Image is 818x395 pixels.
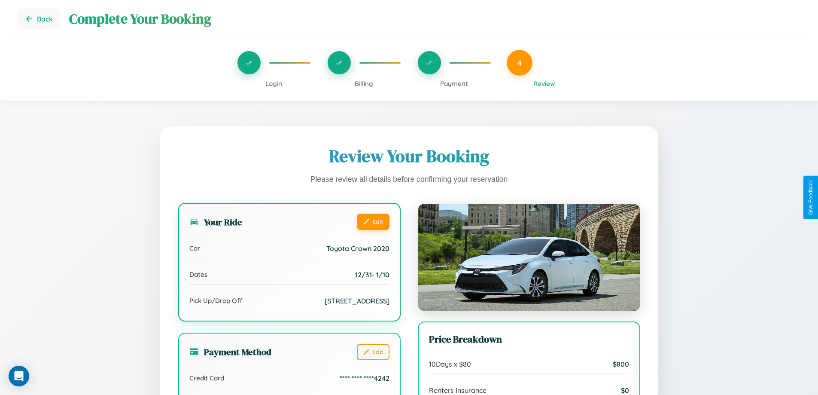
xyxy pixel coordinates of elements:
[355,80,373,88] span: Billing
[517,58,522,67] span: 4
[265,80,282,88] span: Login
[357,214,389,230] button: Edit
[9,366,29,386] div: Open Intercom Messenger
[189,374,224,382] span: Credit Card
[808,180,814,215] div: Give Feedback
[355,270,389,279] span: 12 / 31 - 1 / 10
[429,333,629,346] h3: Price Breakdown
[326,244,389,253] span: Toyota Crown 2020
[178,144,640,168] h1: Review Your Booking
[69,9,801,28] h1: Complete Your Booking
[429,360,471,368] span: 10 Days x $ 80
[189,297,243,305] span: Pick Up/Drop Off
[533,80,555,88] span: Review
[418,204,640,311] img: Toyota Crown
[189,346,271,358] h3: Payment Method
[429,386,487,395] span: Renters Insurance
[178,173,640,187] p: Please review all details before confirming your reservation
[621,386,629,395] span: $ 0
[189,244,200,252] span: Car
[325,297,389,305] span: [STREET_ADDRESS]
[613,360,629,368] span: $ 800
[17,9,61,29] button: Go back
[440,80,468,88] span: Payment
[357,344,389,360] button: Edit
[189,270,207,279] span: Dates
[189,216,242,228] h3: Your Ride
